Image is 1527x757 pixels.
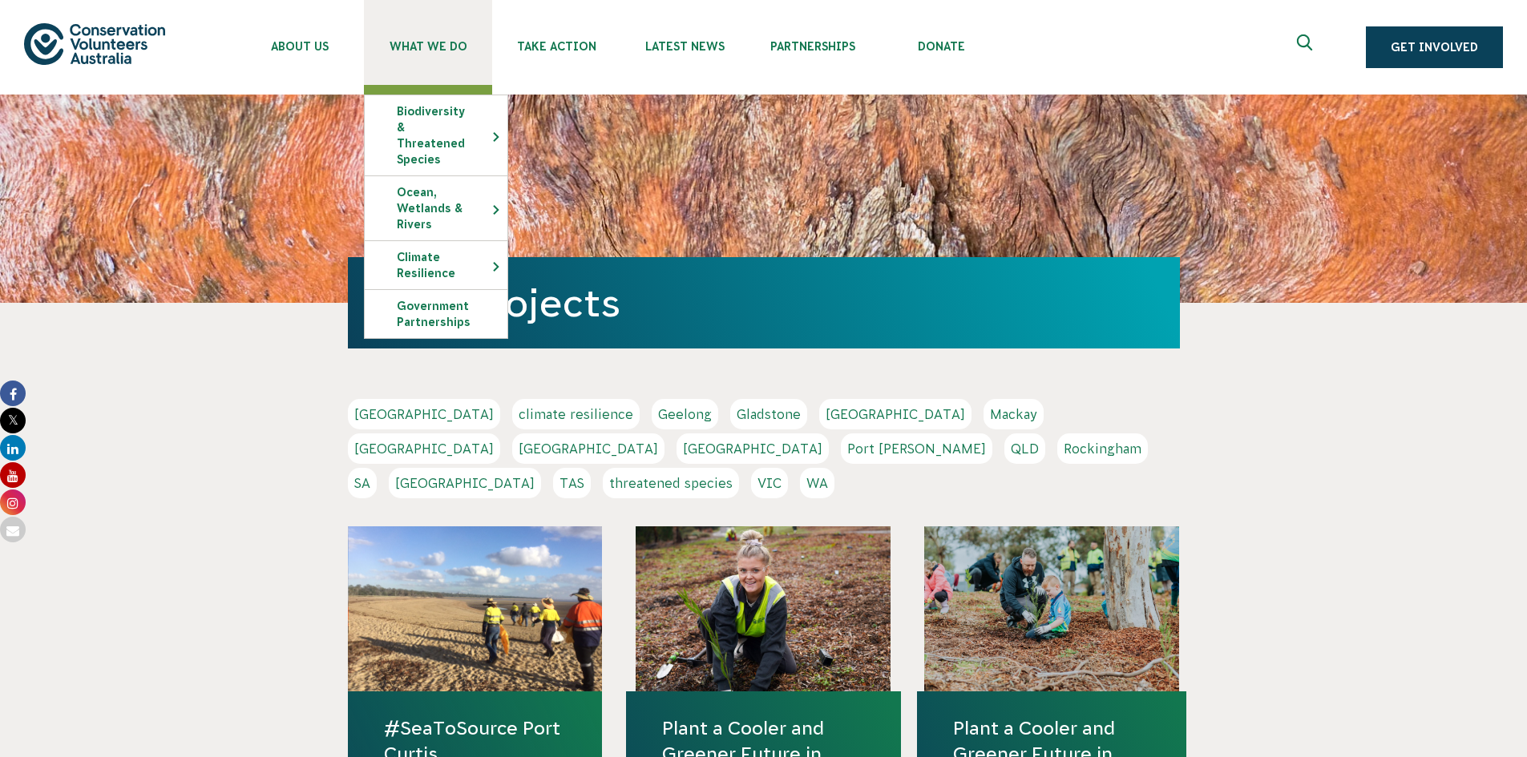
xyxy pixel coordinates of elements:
[877,40,1005,53] span: Donate
[1057,433,1148,464] a: Rockingham
[348,399,500,429] a: [GEOGRAPHIC_DATA]
[364,40,492,53] span: What We Do
[365,241,507,289] a: Climate Resilience
[364,240,508,289] li: Climate Resilience
[348,433,500,464] a: [GEOGRAPHIC_DATA]
[677,433,829,464] a: [GEOGRAPHIC_DATA]
[236,40,364,53] span: About Us
[364,95,508,175] li: Biodiversity & Threatened Species
[603,468,739,498] a: threatened species
[819,399,972,429] a: [GEOGRAPHIC_DATA]
[365,95,507,175] a: Biodiversity & Threatened Species
[1297,34,1317,60] span: Expand search box
[652,399,718,429] a: Geelong
[984,399,1044,429] a: Mackay
[751,468,788,498] a: VIC
[730,399,807,429] a: Gladstone
[1004,433,1045,464] a: QLD
[1287,28,1326,66] button: Expand search box Close search box
[620,40,749,53] span: Latest News
[348,468,377,498] a: SA
[553,468,591,498] a: TAS
[512,433,665,464] a: [GEOGRAPHIC_DATA]
[512,399,640,429] a: climate resilience
[800,468,834,498] a: WA
[364,175,508,240] li: Ocean, Wetlands & Rivers
[492,40,620,53] span: Take Action
[1366,26,1503,68] a: Get Involved
[365,176,507,240] a: Ocean, Wetlands & Rivers
[841,433,992,464] a: Port [PERSON_NAME]
[365,290,507,338] a: Government Partnerships
[24,23,165,64] img: logo.svg
[389,468,541,498] a: [GEOGRAPHIC_DATA]
[749,40,877,53] span: Partnerships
